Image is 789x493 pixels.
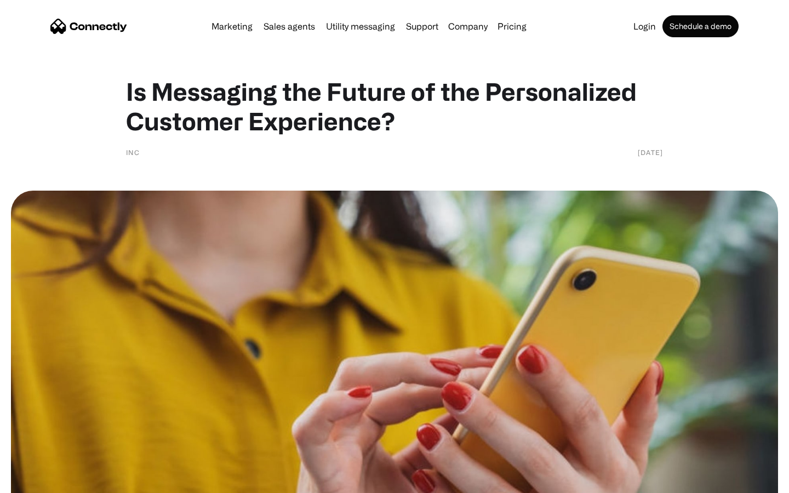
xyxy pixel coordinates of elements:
[11,474,66,489] aside: Language selected: English
[259,22,319,31] a: Sales agents
[448,19,488,34] div: Company
[638,147,663,158] div: [DATE]
[22,474,66,489] ul: Language list
[126,147,140,158] div: Inc
[493,22,531,31] a: Pricing
[402,22,443,31] a: Support
[629,22,660,31] a: Login
[662,15,739,37] a: Schedule a demo
[322,22,399,31] a: Utility messaging
[126,77,663,136] h1: Is Messaging the Future of the Personalized Customer Experience?
[207,22,257,31] a: Marketing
